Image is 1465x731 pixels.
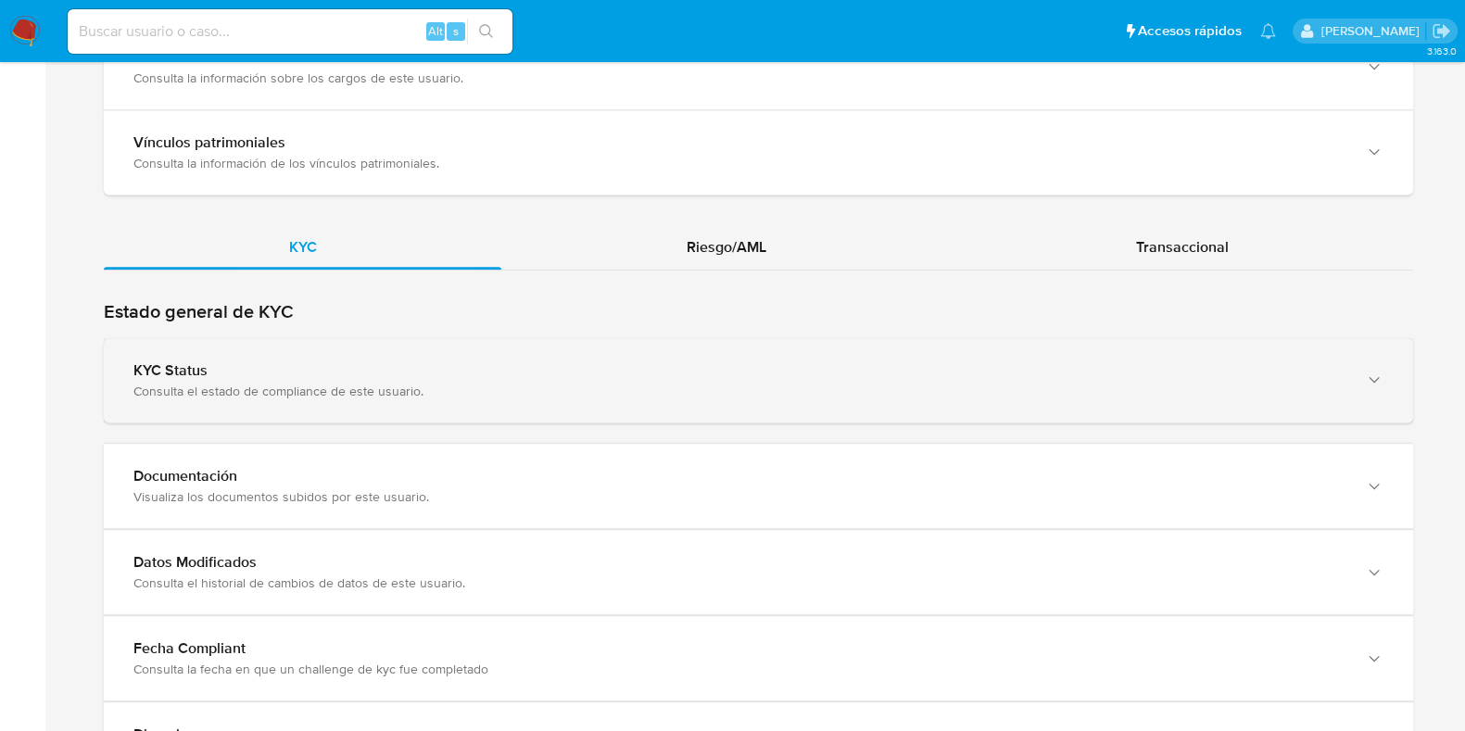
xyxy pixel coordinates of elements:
p: julian.lasala@mercadolibre.com [1320,22,1425,40]
span: KYC [289,236,317,258]
span: 3.163.0 [1426,44,1456,58]
span: s [453,22,459,40]
button: search-icon [467,19,505,44]
span: Accesos rápidos [1138,21,1242,41]
span: Riesgo/AML [687,236,766,258]
span: Alt [428,22,443,40]
span: Transaccional [1136,236,1229,258]
a: Salir [1432,21,1451,41]
a: Notificaciones [1260,23,1276,39]
input: Buscar usuario o caso... [68,19,512,44]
